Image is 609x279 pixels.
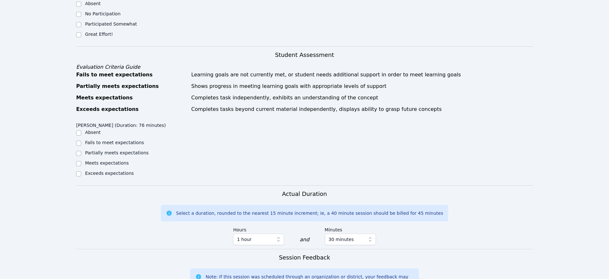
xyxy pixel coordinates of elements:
[300,236,309,244] div: and
[76,82,187,90] div: Partially meets expectations
[76,105,187,113] div: Exceeds expectations
[329,236,354,243] span: 30 minutes
[85,21,137,27] label: Participated Somewhat
[237,236,251,243] span: 1 hour
[85,32,113,37] label: Great Effort!
[233,234,284,245] button: 1 hour
[191,94,533,102] div: Completes task independently, exhibits an understanding of the concept
[282,190,327,198] h3: Actual Duration
[325,224,376,234] label: Minutes
[76,120,166,129] legend: [PERSON_NAME] (Duration: 76 minutes)
[191,82,533,90] div: Shows progress in meeting learning goals with appropriate levels of support
[233,224,284,234] label: Hours
[76,71,187,79] div: Fails to meet expectations
[191,105,533,113] div: Completes tasks beyond current material independently, displays ability to grasp future concepts
[85,11,121,16] label: No Participation
[76,63,533,71] div: Evaluation Criteria Guide
[85,160,129,166] label: Meets expectations
[279,253,330,262] h3: Session Feedback
[85,140,144,145] label: Fails to meet expectations
[325,234,376,245] button: 30 minutes
[85,1,101,6] label: Absent
[85,171,134,176] label: Exceeds expectations
[76,94,187,102] div: Meets expectations
[191,71,533,79] div: Learning goals are not currently met, or student needs additional support in order to meet learni...
[85,130,101,135] label: Absent
[85,150,149,155] label: Partially meets expectations
[76,50,533,59] h3: Student Assessment
[176,210,443,216] div: Select a duration, rounded to the nearest 15 minute increment; ie, a 40 minute session should be ...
